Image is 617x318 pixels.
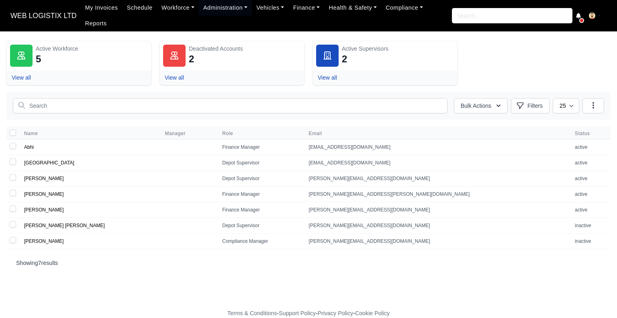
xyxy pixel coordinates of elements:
a: Support Policy [279,310,316,316]
a: View all [165,74,184,81]
td: [PERSON_NAME][EMAIL_ADDRESS][DOMAIN_NAME] [304,234,570,249]
td: [EMAIL_ADDRESS][DOMAIN_NAME] [304,140,570,155]
a: WEB LOGISTIX LTD [6,8,81,24]
span: Status [575,130,606,137]
span: Manager [165,130,186,137]
td: Compliance Manager [217,234,304,249]
td: [PERSON_NAME][EMAIL_ADDRESS][DOMAIN_NAME] [304,171,570,187]
td: Depot Supervisor [217,171,304,187]
div: Active Supervisors [342,45,454,53]
a: [PERSON_NAME] [24,207,64,213]
td: inactive [570,218,611,234]
button: Role [222,130,239,137]
div: 5 [36,53,41,66]
a: View all [318,74,337,81]
span: 7 [38,260,41,266]
a: Privacy Policy [318,310,353,316]
td: Finance Manager [217,202,304,218]
td: active [570,187,611,202]
td: Depot Supervisor [217,218,304,234]
td: inactive [570,234,611,249]
a: Cookie Policy [355,310,390,316]
a: Terms & Conditions [227,310,277,316]
a: Reports [81,16,111,31]
a: [GEOGRAPHIC_DATA] [24,160,74,166]
span: Name [24,130,38,137]
a: View all [12,74,31,81]
a: Abhi [24,144,34,150]
a: [PERSON_NAME] [PERSON_NAME] [24,223,105,228]
div: 2 [189,53,194,66]
span: Role [222,130,233,137]
button: Filters [511,98,550,113]
td: Depot Supervisor [217,155,304,171]
input: Search [13,98,447,113]
td: [PERSON_NAME][EMAIL_ADDRESS][DOMAIN_NAME] [304,202,570,218]
span: Email [309,130,565,137]
div: Deactivated Accounts [189,45,301,53]
p: Showing results [16,259,601,267]
button: Bulk Actions [454,98,508,113]
div: Active Workforce [36,45,148,53]
div: 2 [342,53,347,66]
td: [PERSON_NAME][EMAIL_ADDRESS][PERSON_NAME][DOMAIN_NAME] [304,187,570,202]
td: active [570,155,611,171]
button: Name [24,130,44,137]
td: [PERSON_NAME][EMAIL_ADDRESS][DOMAIN_NAME] [304,218,570,234]
input: Search... [452,8,572,23]
td: active [570,140,611,155]
td: active [570,202,611,218]
a: [PERSON_NAME] [24,191,64,197]
div: - - - [80,309,537,318]
td: Finance Manager [217,140,304,155]
td: [EMAIL_ADDRESS][DOMAIN_NAME] [304,155,570,171]
a: [PERSON_NAME] [24,176,64,181]
button: Manager [165,130,192,137]
a: [PERSON_NAME] [24,238,64,244]
td: Finance Manager [217,187,304,202]
td: active [570,171,611,187]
